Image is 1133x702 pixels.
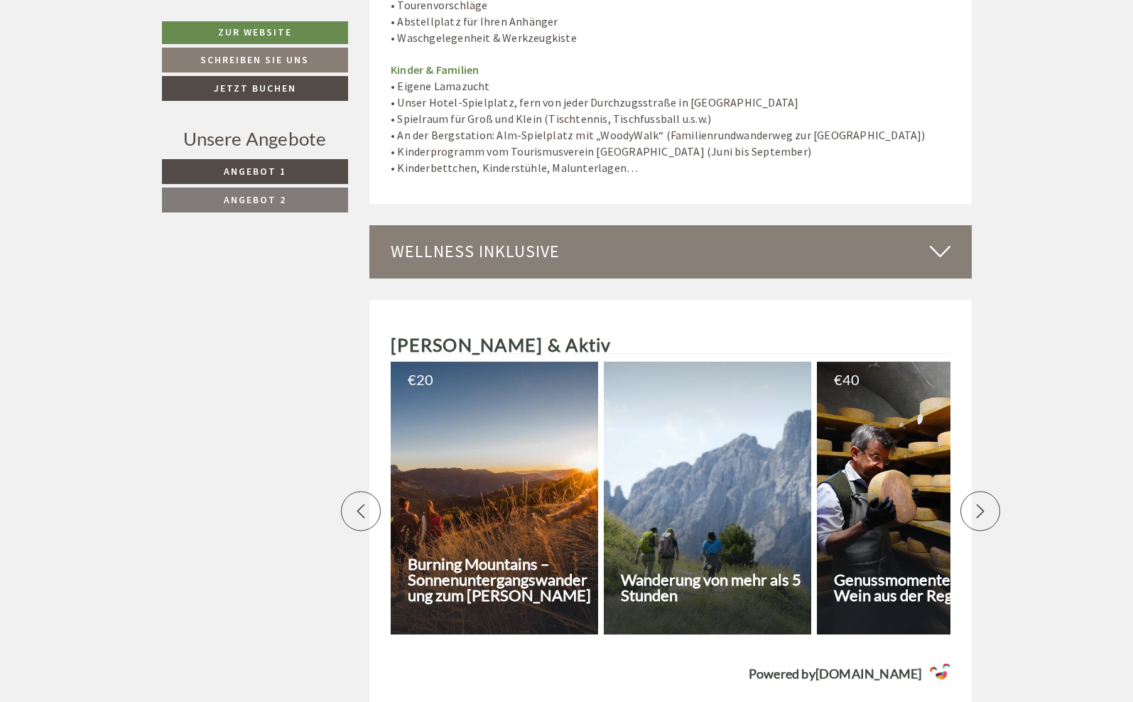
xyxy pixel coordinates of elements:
[22,42,225,53] div: [GEOGRAPHIC_DATA]
[162,48,348,72] a: Schreiben Sie uns
[621,572,807,603] h3: Wanderung von mehr als 5 Stunden
[475,374,560,399] button: Senden
[834,372,842,387] span: €
[604,362,811,634] a: Wanderung von mehr als 5 Stunden
[408,556,594,603] h3: Burning Mountains – Sonnenuntergangswanderung zum [PERSON_NAME]
[391,362,598,634] a: € 20Burning Mountains – Sonnenuntergangswanderung zum [PERSON_NAME]
[391,335,950,355] h2: [PERSON_NAME] & Aktiv
[817,362,1024,634] a: € 40Genussmomente - Käse & Wein aus der Region
[162,21,348,44] a: Zur Website
[369,225,972,278] div: Wellness inklusive
[22,70,225,80] small: 10:45
[391,63,479,77] strong: Kinder & Familien
[408,372,587,387] div: 20
[834,572,1020,603] h3: Genussmomente - Käse & Wein aus der Region
[162,76,348,101] a: Jetzt buchen
[224,165,286,178] span: Angebot 1
[224,193,286,206] span: Angebot 2
[815,666,922,681] strong: [DOMAIN_NAME]
[162,126,348,152] div: Unsere Angebote
[11,39,232,82] div: Guten Tag, wie können wir Ihnen helfen?
[391,663,950,684] a: Powered by[DOMAIN_NAME]
[834,372,1014,387] div: 40
[248,11,312,36] div: Samstag
[408,372,416,387] span: €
